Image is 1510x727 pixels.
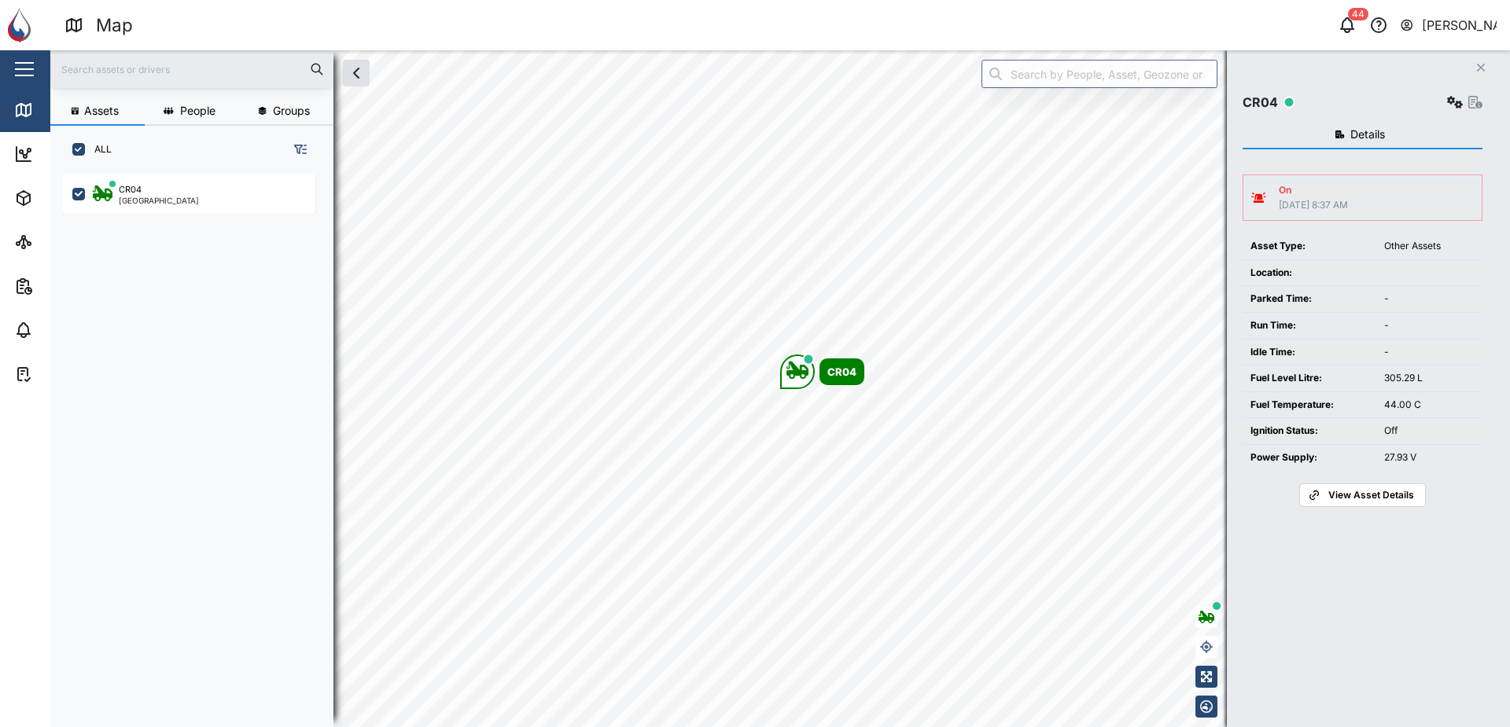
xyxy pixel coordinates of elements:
[1279,198,1348,213] div: [DATE] 8:37 AM
[1243,93,1278,112] div: CR04
[119,196,199,204] div: [GEOGRAPHIC_DATA]
[1328,484,1414,506] span: View Asset Details
[780,354,864,389] div: Map marker
[1384,398,1475,413] div: 44.00 C
[1384,239,1475,254] div: Other Assets
[1384,318,1475,333] div: -
[180,105,215,116] span: People
[1384,424,1475,439] div: Off
[119,183,142,196] div: CR04
[96,12,133,39] div: Map
[41,233,79,251] div: Sites
[1250,266,1368,281] div: Location:
[1422,16,1497,35] div: [PERSON_NAME]
[1250,371,1368,386] div: Fuel Level Litre:
[41,365,84,383] div: Tasks
[273,105,310,116] span: Groups
[1384,345,1475,360] div: -
[1250,318,1368,333] div: Run Time:
[41,189,90,207] div: Assets
[50,50,1510,727] canvas: Map
[1384,450,1475,465] div: 27.93 V
[1384,292,1475,307] div: -
[1250,292,1368,307] div: Parked Time:
[1250,450,1368,465] div: Power Supply:
[8,8,42,42] img: Main Logo
[1250,398,1368,413] div: Fuel Temperature:
[84,105,119,116] span: Assets
[1399,14,1497,36] button: [PERSON_NAME]
[41,277,94,295] div: Reports
[41,321,90,339] div: Alarms
[1250,239,1368,254] div: Asset Type:
[60,57,324,81] input: Search assets or drivers
[1299,483,1425,507] a: View Asset Details
[827,364,856,380] div: CR04
[1250,424,1368,439] div: Ignition Status:
[41,101,76,119] div: Map
[41,145,112,163] div: Dashboard
[1384,371,1475,386] div: 305.29 L
[1348,8,1368,20] div: 44
[63,168,333,714] div: grid
[1250,345,1368,360] div: Idle Time:
[85,143,112,156] label: ALL
[981,60,1217,88] input: Search by People, Asset, Geozone or Place
[1279,183,1348,198] div: On
[1350,129,1385,140] span: Details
